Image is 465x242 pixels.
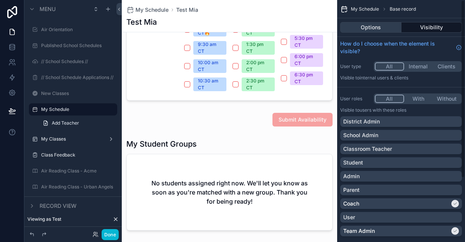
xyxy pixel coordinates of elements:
[351,6,379,12] span: My Schedule
[41,106,113,112] label: My Schedule
[340,75,462,81] p: Visible to
[343,186,360,194] p: Parent
[41,152,116,158] label: Class Feedback
[343,172,360,180] p: Admin
[340,96,371,102] label: User roles
[343,227,375,235] p: Team Admin
[126,17,157,27] h1: Test Mia
[404,62,433,71] button: Internal
[41,43,116,49] label: Published School Schedules
[135,6,169,14] span: My Schedule
[102,229,119,240] button: Done
[27,216,61,222] span: Viewing as Test
[340,107,462,113] p: Visible to
[340,22,401,33] button: Options
[343,200,359,207] p: Coach
[343,214,355,221] p: User
[41,74,116,81] label: // School Schedule Applications //
[401,22,462,33] button: Visibility
[340,40,462,55] a: How do I choose when the element is visible?
[360,75,408,81] span: Internal users & clients
[40,202,76,210] span: Record view
[432,95,461,103] button: Without
[340,63,371,70] label: User type
[41,90,116,96] label: New Classes
[41,184,116,190] label: Air Reading Class - Urban Angels
[343,159,363,166] p: Student
[343,131,378,139] p: School Admin
[41,59,116,65] label: // School Schedules //
[343,145,392,153] p: Classroom Teacher
[176,6,198,14] a: Test Mia
[41,27,116,33] label: Air Orientation
[360,107,406,113] span: Users with these roles
[343,118,380,125] p: District Admin
[432,62,461,71] button: Clients
[41,136,105,142] label: My Classes
[41,168,116,174] label: Air Reading Class - Acme
[38,117,117,129] a: Add Teacher
[40,5,56,13] span: Menu
[52,120,79,126] span: Add Teacher
[126,6,169,14] a: My Schedule
[375,62,404,71] button: All
[375,95,404,103] button: All
[390,6,416,12] span: Base record
[404,95,433,103] button: With
[340,40,453,55] span: How do I choose when the element is visible?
